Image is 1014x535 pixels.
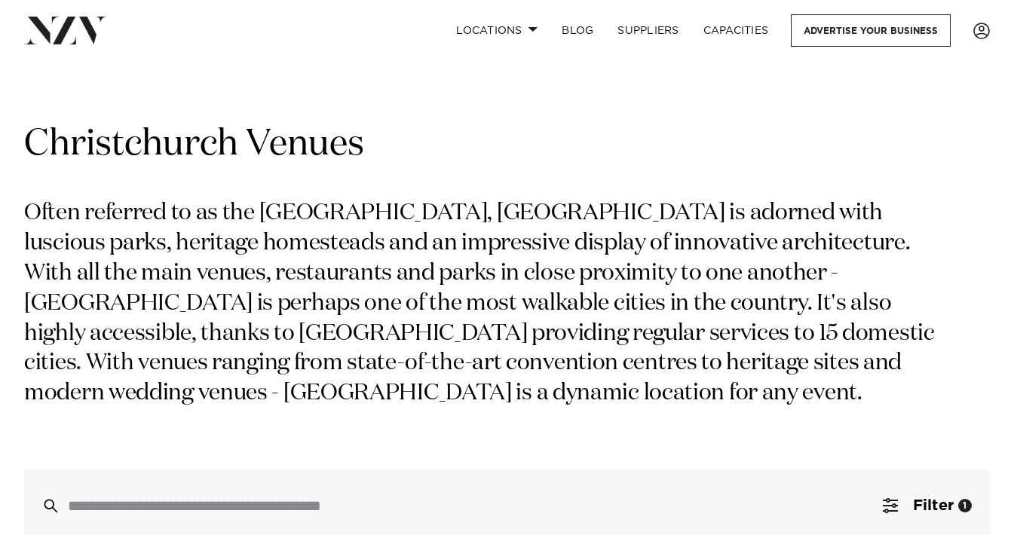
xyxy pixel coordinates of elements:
a: BLOG [550,14,605,47]
a: Advertise your business [791,14,951,47]
h1: Christchurch Venues [24,121,990,169]
div: 1 [958,499,972,512]
p: Often referred to as the [GEOGRAPHIC_DATA], [GEOGRAPHIC_DATA] is adorned with luscious parks, her... [24,199,956,409]
span: Filter [913,498,954,513]
a: SUPPLIERS [605,14,691,47]
a: Locations [444,14,550,47]
img: nzv-logo.png [24,17,106,44]
a: Capacities [691,14,781,47]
